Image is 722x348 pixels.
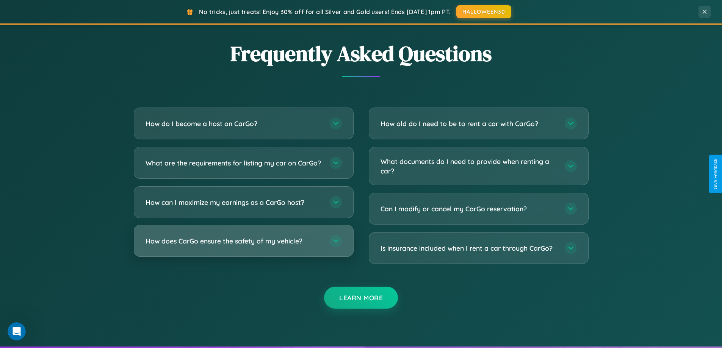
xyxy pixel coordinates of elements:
iframe: Intercom live chat [8,322,26,340]
h3: How can I maximize my earnings as a CarGo host? [146,198,322,207]
h3: What are the requirements for listing my car on CarGo? [146,158,322,168]
button: HALLOWEEN30 [456,5,511,18]
h3: How do I become a host on CarGo? [146,119,322,128]
h3: What documents do I need to provide when renting a car? [381,157,557,175]
h3: How old do I need to be to rent a car with CarGo? [381,119,557,128]
span: No tricks, just treats! Enjoy 30% off for all Silver and Gold users! Ends [DATE] 1pm PT. [199,8,451,16]
h3: How does CarGo ensure the safety of my vehicle? [146,236,322,246]
h2: Frequently Asked Questions [134,39,589,68]
h3: Is insurance included when I rent a car through CarGo? [381,243,557,253]
div: Give Feedback [713,159,718,189]
button: Learn More [324,287,398,309]
h3: Can I modify or cancel my CarGo reservation? [381,204,557,214]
